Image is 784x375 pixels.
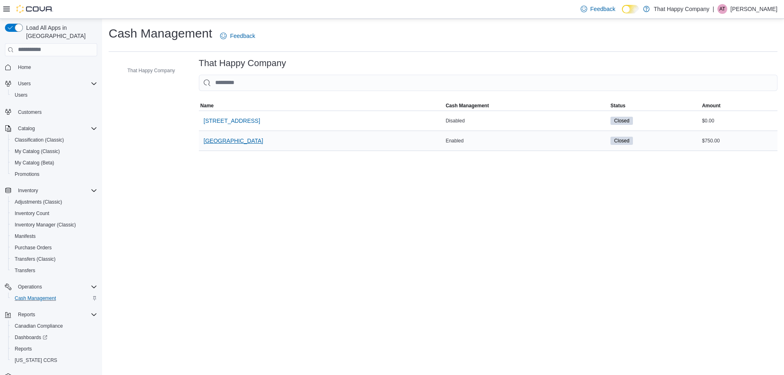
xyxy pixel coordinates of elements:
[200,102,214,109] span: Name
[11,333,97,342] span: Dashboards
[15,346,32,352] span: Reports
[11,231,39,241] a: Manifests
[654,4,709,14] p: That Happy Company
[8,208,100,219] button: Inventory Count
[11,344,97,354] span: Reports
[717,4,727,14] div: Abigail Talbot
[15,199,62,205] span: Adjustments (Classic)
[15,222,76,228] span: Inventory Manager (Classic)
[11,254,59,264] a: Transfers (Classic)
[11,169,43,179] a: Promotions
[18,64,31,71] span: Home
[8,169,100,180] button: Promotions
[15,107,45,117] a: Customers
[8,265,100,276] button: Transfers
[15,210,49,217] span: Inventory Count
[11,266,97,275] span: Transfers
[8,320,100,332] button: Canadian Compliance
[8,157,100,169] button: My Catalog (Beta)
[11,209,53,218] a: Inventory Count
[11,90,97,100] span: Users
[713,4,714,14] p: |
[731,4,777,14] p: [PERSON_NAME]
[8,355,100,366] button: [US_STATE] CCRS
[11,90,31,100] a: Users
[18,284,42,290] span: Operations
[8,146,100,157] button: My Catalog (Classic)
[15,79,97,89] span: Users
[15,62,34,72] a: Home
[11,321,66,331] a: Canadian Compliance
[199,101,444,111] button: Name
[15,137,64,143] span: Classification (Classic)
[15,92,27,98] span: Users
[15,282,45,292] button: Operations
[614,137,629,144] span: Closed
[8,231,100,242] button: Manifests
[11,158,97,168] span: My Catalog (Beta)
[11,321,97,331] span: Canadian Compliance
[11,197,65,207] a: Adjustments (Classic)
[11,197,97,207] span: Adjustments (Classic)
[15,186,97,195] span: Inventory
[11,209,97,218] span: Inventory Count
[11,266,38,275] a: Transfers
[15,62,97,72] span: Home
[614,117,629,124] span: Closed
[610,117,633,125] span: Closed
[15,171,40,178] span: Promotions
[11,135,67,145] a: Classification (Classic)
[11,333,51,342] a: Dashboards
[200,133,267,149] button: [GEOGRAPHIC_DATA]
[11,220,79,230] a: Inventory Manager (Classic)
[109,25,212,42] h1: Cash Management
[11,135,97,145] span: Classification (Classic)
[622,5,639,13] input: Dark Mode
[15,357,57,364] span: [US_STATE] CCRS
[11,254,97,264] span: Transfers (Classic)
[200,113,263,129] button: [STREET_ADDRESS]
[15,310,97,320] span: Reports
[8,293,100,304] button: Cash Management
[11,355,97,365] span: Washington CCRS
[2,78,100,89] button: Users
[15,256,56,262] span: Transfers (Classic)
[11,293,59,303] a: Cash Management
[204,117,260,125] span: [STREET_ADDRESS]
[15,323,63,329] span: Canadian Compliance
[11,220,97,230] span: Inventory Manager (Classic)
[18,125,35,132] span: Catalog
[2,61,100,73] button: Home
[15,310,38,320] button: Reports
[16,5,53,13] img: Cova
[444,116,609,126] div: Disabled
[8,134,100,146] button: Classification (Classic)
[15,267,35,274] span: Transfers
[8,219,100,231] button: Inventory Manager (Classic)
[8,242,100,253] button: Purchase Orders
[444,136,609,146] div: Enabled
[8,253,100,265] button: Transfers (Classic)
[15,334,47,341] span: Dashboards
[15,79,34,89] button: Users
[15,282,97,292] span: Operations
[127,67,175,74] span: That Happy Company
[2,123,100,134] button: Catalog
[15,233,36,240] span: Manifests
[8,196,100,208] button: Adjustments (Classic)
[11,231,97,241] span: Manifests
[11,146,63,156] a: My Catalog (Classic)
[11,243,97,253] span: Purchase Orders
[2,185,100,196] button: Inventory
[700,136,777,146] div: $750.00
[217,28,258,44] a: Feedback
[590,5,615,13] span: Feedback
[199,58,286,68] h3: That Happy Company
[15,244,52,251] span: Purchase Orders
[15,124,38,133] button: Catalog
[610,137,633,145] span: Closed
[8,89,100,101] button: Users
[18,109,42,115] span: Customers
[230,32,255,40] span: Feedback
